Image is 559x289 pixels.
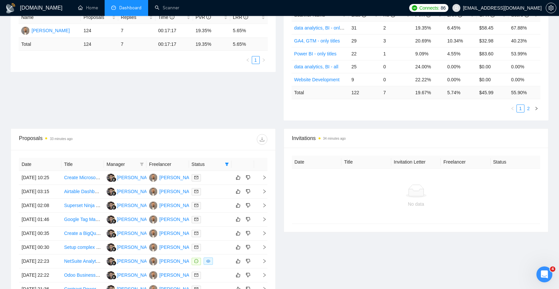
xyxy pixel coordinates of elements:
th: Date [292,156,342,169]
span: Time [158,15,174,20]
a: Google Tag Manager Setup and Google Ads Optimization Help [64,217,193,222]
div: [PERSON_NAME] [159,244,198,251]
img: IA [107,215,115,224]
td: $83.60 [477,47,509,60]
li: 1 [252,56,260,64]
td: [DATE] 22:23 [19,254,61,268]
td: 00:17:17 [155,38,193,51]
img: SK [149,257,157,265]
td: [DATE] 10:25 [19,171,61,185]
a: SK[PERSON_NAME] [149,244,198,250]
iframe: Intercom live chat [536,266,552,282]
button: dislike [244,215,252,223]
td: 4.55% [444,47,476,60]
td: Setup complex conversion tracking for META ads [61,241,104,254]
img: SK [149,215,157,224]
div: [PERSON_NAME] [159,174,198,181]
td: [DATE] 00:30 [19,241,61,254]
div: [PERSON_NAME] [117,244,155,251]
td: 10.34% [444,34,476,47]
th: Title [341,156,391,169]
span: message [194,259,198,263]
td: 19.35% [413,21,444,34]
span: Invitations [292,134,540,142]
button: like [234,174,242,181]
div: [PERSON_NAME] [117,174,155,181]
span: right [262,58,266,62]
span: CPR [479,12,495,18]
img: SK [149,229,157,238]
button: like [234,187,242,195]
span: mail [194,203,198,207]
td: [DATE] 22:22 [19,268,61,282]
li: Previous Page [509,105,516,112]
span: dashboard [111,5,116,10]
img: SK [149,201,157,210]
div: [PERSON_NAME] [159,230,198,237]
a: Create Microsoft Power BI Dashboard for Company Financial Reporting & Budgeting [64,175,238,180]
time: 33 minutes ago [50,137,72,141]
a: 1 [517,105,524,112]
a: SK[PERSON_NAME] [149,175,198,180]
span: like [236,175,240,180]
td: Create Microsoft Power BI Dashboard for Company Financial Reporting & Budgeting [61,171,104,185]
img: logo [5,3,16,14]
span: dislike [246,217,250,222]
span: Bids [351,12,366,18]
div: [PERSON_NAME] [32,27,70,34]
button: like [234,243,242,251]
td: [DATE] 02:08 [19,199,61,213]
img: IA [107,187,115,196]
td: 9 [349,73,381,86]
img: gigradar-bm.png [112,233,116,238]
td: 0 [381,60,413,73]
a: setting [546,5,556,11]
img: IA [107,174,115,182]
span: filter [140,162,144,166]
img: gigradar-bm.png [112,219,116,224]
td: 0.00% [444,73,476,86]
a: Odoo Business Intelligence Expert for Custom Dashboards and KPIs [64,272,206,278]
span: download [257,137,267,142]
a: IA[PERSON_NAME] [107,272,155,277]
span: dislike [246,272,250,278]
span: dislike [246,189,250,194]
span: like [236,203,240,208]
img: SK [149,271,157,279]
th: Name [19,11,81,24]
td: NetSuite Analytics Warehouse (NSAW) Contractor Needed for Client Implementation [61,254,104,268]
span: LRR [447,12,462,18]
td: 5.65% [230,24,267,38]
li: Previous Page [244,56,252,64]
a: NetSuite Analytics Warehouse (NSAW) Contractor Needed for Client Implementation [64,258,238,264]
td: 53.99% [509,47,540,60]
td: $0.00 [477,73,509,86]
span: mail [194,231,198,235]
td: 22.22% [413,73,444,86]
span: info-circle [243,15,248,19]
button: dislike [244,271,252,279]
td: 7 [381,86,413,99]
a: Website Development [294,77,340,82]
a: homeHome [78,5,98,11]
span: filter [139,159,145,169]
th: Replies [118,11,155,24]
img: SK [21,27,30,35]
span: right [257,245,267,250]
div: No data [297,200,535,208]
img: SK [149,174,157,182]
img: gigradar-bm.png [112,247,116,252]
td: 40.23% [509,34,540,47]
div: Proposals [19,134,143,145]
span: filter [224,159,230,169]
td: 124 [81,24,118,38]
a: IA[PERSON_NAME] [107,175,155,180]
button: dislike [244,243,252,251]
span: Status [192,161,222,168]
td: 29 [349,34,381,47]
a: SK[PERSON_NAME] [149,272,198,277]
span: PVR [415,12,431,18]
img: IA [107,243,115,252]
span: user [454,6,459,10]
th: Manager [104,158,146,171]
